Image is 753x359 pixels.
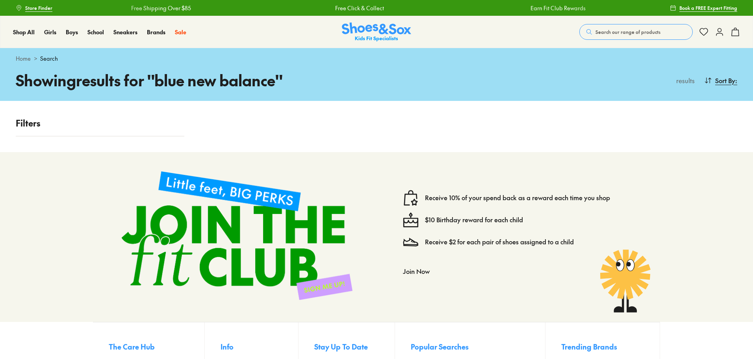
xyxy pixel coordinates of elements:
[16,54,737,63] div: >
[331,4,380,12] a: Free Click & Collect
[16,117,184,130] p: Filters
[44,28,56,36] a: Girls
[109,341,155,352] span: The Care Hub
[109,158,365,312] img: sign-up-footer.png
[679,4,737,11] span: Book a FREE Expert Fitting
[411,341,469,352] span: Popular Searches
[403,234,419,250] img: Vector_3098.svg
[526,4,581,12] a: Earn Fit Club Rewards
[595,28,660,35] span: Search our range of products
[561,341,617,352] span: Trending Brands
[579,24,693,40] button: Search our range of products
[425,216,523,224] a: $10 Birthday reward for each child
[673,76,695,85] p: results
[13,28,35,36] a: Shop All
[66,28,78,36] a: Boys
[425,238,574,246] a: Receive $2 for each pair of shoes assigned to a child
[87,28,104,36] a: School
[704,72,737,89] button: Sort By:
[342,22,411,42] a: Shoes & Sox
[127,4,187,12] a: Free Shipping Over $85
[16,54,31,63] a: Home
[715,76,735,85] span: Sort By
[147,28,165,36] a: Brands
[40,54,58,63] span: Search
[16,1,52,15] a: Store Finder
[109,338,204,355] button: The Care Hub
[16,69,376,91] h1: Showing results for " blue new balance "
[314,341,368,352] span: Stay Up To Date
[735,76,737,85] span: :
[425,193,610,202] a: Receive 10% of your spend back as a reward each time you shop
[403,190,419,206] img: vector1.svg
[342,22,411,42] img: SNS_Logo_Responsive.svg
[221,338,299,355] button: Info
[175,28,186,36] a: Sale
[561,338,644,355] button: Trending Brands
[403,212,419,228] img: cake--candle-birthday-event-special-sweet-cake-bake.svg
[403,262,430,280] button: Join Now
[113,28,137,36] a: Sneakers
[25,4,52,11] span: Store Finder
[221,341,234,352] span: Info
[670,1,737,15] a: Book a FREE Expert Fitting
[411,338,545,355] button: Popular Searches
[314,338,395,355] button: Stay Up To Date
